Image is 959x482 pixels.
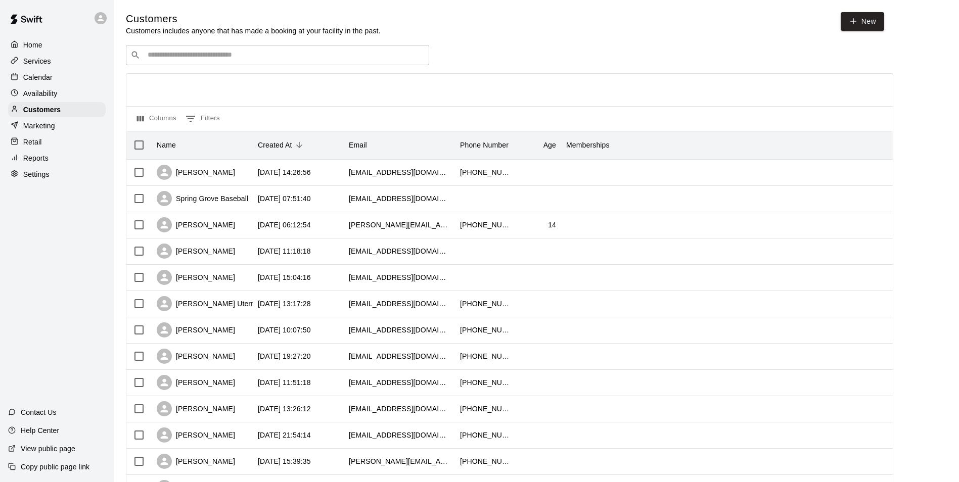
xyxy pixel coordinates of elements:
a: Settings [8,167,106,182]
div: 2025-07-10 15:39:35 [258,456,311,466]
div: [PERSON_NAME] [157,270,235,285]
div: [PERSON_NAME] [157,401,235,416]
p: Copy public page link [21,462,89,472]
div: 2025-07-13 21:54:14 [258,430,311,440]
div: [PERSON_NAME] [157,165,235,180]
p: Contact Us [21,407,57,417]
a: Availability [8,86,106,101]
div: +17174348148 [460,220,511,230]
a: Reports [8,151,106,166]
div: [PERSON_NAME] [157,454,235,469]
div: Email [349,131,367,159]
div: courtneybaker35@yahoo.com [349,377,450,388]
p: Availability [23,88,58,99]
div: president@springgrovebaseball.com [349,194,450,204]
div: Name [157,131,176,159]
p: Calendar [23,72,53,82]
div: corydonahue@hotmail.com [349,351,450,361]
p: View public page [21,444,75,454]
div: 14 [548,220,556,230]
a: Home [8,37,106,53]
div: [PERSON_NAME] [157,375,235,390]
h5: Customers [126,12,381,26]
a: Calendar [8,70,106,85]
div: Memberships [566,131,610,159]
div: cangeletti18@gmail.com [349,404,450,414]
div: +14435292552 [460,404,511,414]
p: Settings [23,169,50,179]
div: 2025-08-06 06:12:54 [258,220,311,230]
a: Retail [8,134,106,150]
div: 2025-08-05 11:18:18 [258,246,311,256]
div: 2025-07-25 13:17:28 [258,299,311,309]
div: 2025-08-10 14:26:56 [258,167,311,177]
div: brandylmartin201@gmail.com [349,430,450,440]
div: jessestank@gmail.com [349,272,450,282]
p: Marketing [23,121,55,131]
div: Phone Number [460,131,509,159]
div: Created At [258,131,292,159]
div: 2025-08-08 07:51:40 [258,194,311,204]
div: 2025-07-21 19:27:20 [258,351,311,361]
button: Show filters [183,111,222,127]
button: Sort [292,138,306,152]
p: Customers includes anyone that has made a booking at your facility in the past. [126,26,381,36]
div: +17175153575 [460,167,511,177]
p: Reports [23,153,49,163]
div: [PERSON_NAME] [157,217,235,232]
div: [PERSON_NAME] [157,322,235,338]
a: Marketing [8,118,106,133]
div: +17176540700 [460,351,511,361]
div: Email [344,131,455,159]
p: Customers [23,105,61,115]
div: jwmcmahon4@gmail.com [349,167,450,177]
a: Services [8,54,106,69]
div: +17175862457 [460,377,511,388]
div: 2025-07-31 15:04:16 [258,272,311,282]
p: Services [23,56,51,66]
div: 2025-07-16 13:26:12 [258,404,311,414]
div: tylerfields51@gmail.com [349,325,450,335]
button: Select columns [134,111,179,127]
div: [PERSON_NAME] [157,427,235,443]
div: christopher.tawney@kloeckner.com [349,220,450,230]
div: Name [152,131,253,159]
div: ashley.whitmore90@yahoo.com [349,299,450,309]
div: Phone Number [455,131,516,159]
div: kkauffmann42@gmail.com [349,246,450,256]
div: 2025-07-21 11:51:18 [258,377,311,388]
div: [PERSON_NAME] [157,349,235,364]
div: +17175217093 [460,430,511,440]
p: Home [23,40,42,50]
div: [PERSON_NAME] [157,244,235,259]
div: Memberships [561,131,713,159]
div: Age [543,131,556,159]
div: Spring Grove Baseball [157,191,248,206]
div: [PERSON_NAME] Utermahlen [157,296,275,311]
div: 2025-07-22 10:07:50 [258,325,311,335]
a: Customers [8,102,106,117]
div: +17173536941 [460,325,511,335]
p: Help Center [21,425,59,436]
p: Retail [23,137,42,147]
div: +14439294376 [460,456,511,466]
div: pennington.heather729@gmail.com [349,456,450,466]
div: +12406268823 [460,299,511,309]
div: Created At [253,131,344,159]
a: New [841,12,884,31]
div: Search customers by name or email [126,45,429,65]
div: Age [516,131,561,159]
